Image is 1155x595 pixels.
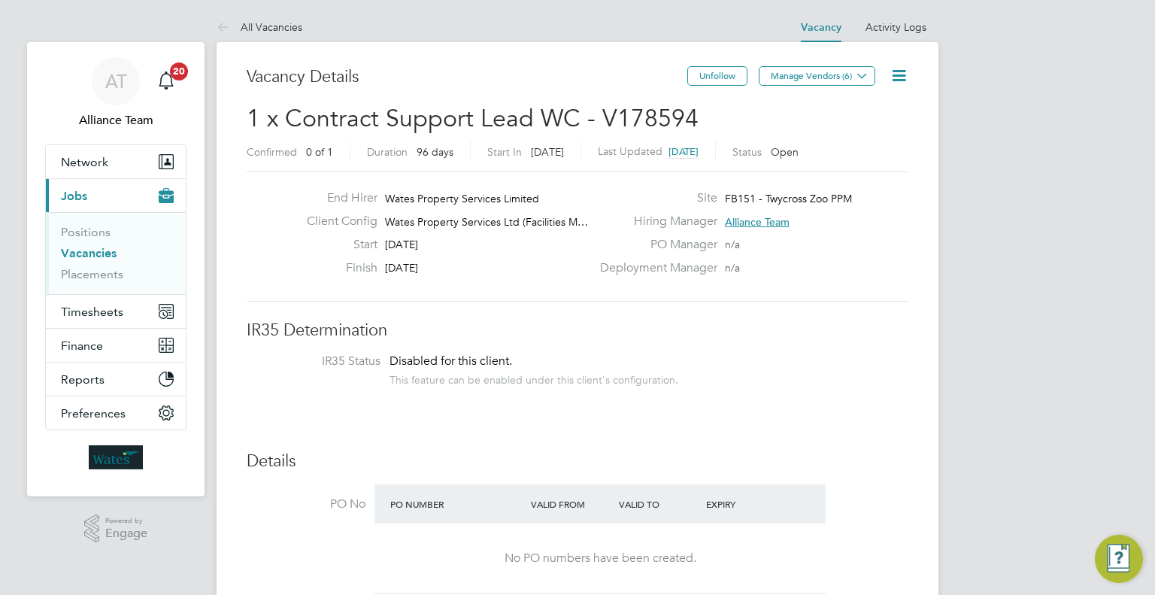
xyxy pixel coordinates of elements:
[61,305,123,319] span: Timesheets
[387,490,527,518] div: PO Number
[668,145,699,158] span: [DATE]
[151,57,181,105] a: 20
[385,238,418,251] span: [DATE]
[725,215,790,229] span: Alliance Team
[417,145,453,159] span: 96 days
[527,490,615,518] div: Valid From
[295,237,377,253] label: Start
[61,155,108,169] span: Network
[591,190,717,206] label: Site
[46,363,186,396] button: Reports
[170,62,188,80] span: 20
[262,354,380,369] label: IR35 Status
[247,451,908,472] h3: Details
[247,66,687,88] h3: Vacancy Details
[295,190,377,206] label: End Hirer
[367,145,408,159] label: Duration
[45,111,186,129] span: Alliance Team
[61,267,123,281] a: Placements
[46,295,186,328] button: Timesheets
[295,214,377,229] label: Client Config
[46,396,186,430] button: Preferences
[865,20,926,34] a: Activity Logs
[390,369,678,387] div: This feature can be enabled under this client's configuration.
[725,192,852,205] span: FB151 - Twycross Zoo PPM
[247,104,699,133] span: 1 x Contract Support Lead WC - V178594
[45,445,186,469] a: Go to home page
[732,145,762,159] label: Status
[687,66,747,86] button: Unfollow
[46,212,186,294] div: Jobs
[217,20,302,34] a: All Vacancies
[61,189,87,203] span: Jobs
[61,225,111,239] a: Positions
[598,144,662,158] label: Last Updated
[46,179,186,212] button: Jobs
[702,490,790,518] div: Expiry
[487,145,522,159] label: Start In
[247,496,365,512] label: PO No
[89,445,143,469] img: wates-logo-retina.png
[45,57,186,129] a: ATAlliance Team
[306,145,333,159] span: 0 of 1
[27,42,205,496] nav: Main navigation
[390,354,512,369] span: Disabled for this client.
[105,515,147,527] span: Powered by
[771,145,799,159] span: Open
[385,215,588,229] span: Wates Property Services Ltd (Facilities M…
[615,490,703,518] div: Valid To
[61,246,117,260] a: Vacancies
[385,261,418,275] span: [DATE]
[61,372,105,387] span: Reports
[759,66,875,86] button: Manage Vendors (6)
[46,145,186,178] button: Network
[725,238,740,251] span: n/a
[247,145,297,159] label: Confirmed
[295,260,377,276] label: Finish
[247,320,908,342] h3: IR35 Determination
[390,551,811,566] div: No PO numbers have been created.
[105,527,147,540] span: Engage
[801,21,841,34] a: Vacancy
[61,406,126,420] span: Preferences
[531,145,564,159] span: [DATE]
[1095,535,1143,583] button: Engage Resource Center
[725,261,740,275] span: n/a
[385,192,539,205] span: Wates Property Services Limited
[105,71,127,91] span: AT
[46,329,186,362] button: Finance
[591,260,717,276] label: Deployment Manager
[84,515,148,543] a: Powered byEngage
[591,237,717,253] label: PO Manager
[591,214,717,229] label: Hiring Manager
[61,338,103,353] span: Finance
